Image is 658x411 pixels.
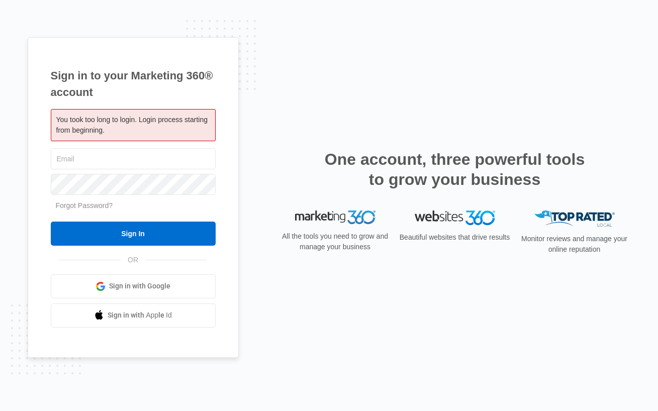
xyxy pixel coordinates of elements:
[51,67,216,100] h1: Sign in to your Marketing 360® account
[56,201,113,210] a: Forgot Password?
[56,116,208,134] span: You took too long to login. Login process starting from beginning.
[322,149,588,189] h2: One account, three powerful tools to grow your business
[51,303,216,328] a: Sign in with Apple Id
[415,211,495,225] img: Websites 360
[518,234,631,255] p: Monitor reviews and manage your online reputation
[295,211,375,225] img: Marketing 360
[51,274,216,298] a: Sign in with Google
[109,281,170,291] span: Sign in with Google
[108,310,172,321] span: Sign in with Apple Id
[51,148,216,169] input: Email
[399,232,511,243] p: Beautiful websites that drive results
[279,231,392,252] p: All the tools you need to grow and manage your business
[121,255,145,265] span: OR
[534,211,615,227] img: Top Rated Local
[51,222,216,246] input: Sign In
